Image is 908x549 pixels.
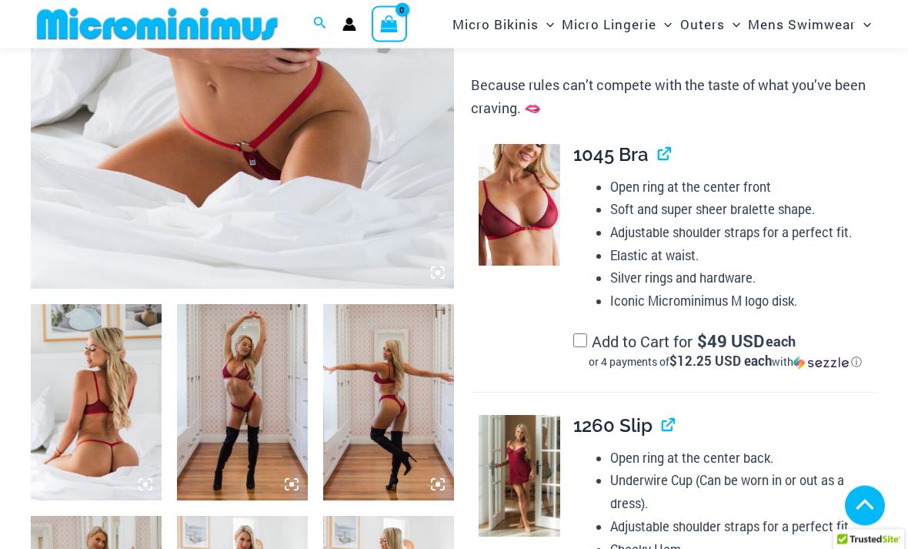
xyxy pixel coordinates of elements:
[449,5,558,44] a: Micro BikinisMenu ToggleMenu Toggle
[669,353,772,370] span: $12.25 USD each
[610,222,877,245] li: Adjustable shoulder straps for a perfect fit.
[610,245,877,268] li: Elastic at waist.
[748,5,856,44] span: Mens Swimwear
[680,5,725,44] span: Outers
[610,447,877,470] li: Open ring at the center back.
[573,144,649,166] span: 1045 Bra
[573,355,877,370] div: or 4 payments of$12.25 USD eachwithSezzle Click to learn more about Sezzle
[573,334,587,348] input: Add to Cart for$49 USD eachor 4 payments of$12.25 USD eachwithSezzle Click to learn more about Se...
[697,330,707,353] span: $
[479,416,560,537] img: Guilty Pleasures Red 1260 Slip
[313,15,327,35] a: Search icon link
[793,357,849,370] img: Sezzle
[656,5,672,44] span: Menu Toggle
[573,415,653,437] span: 1260 Slip
[31,7,284,42] img: MM SHOP LOGO FLAT
[342,18,356,32] a: Account icon link
[610,267,877,290] li: Silver rings and hardware.
[446,2,877,46] nav: Site Navigation
[610,199,877,222] li: Soft and super sheer bralette shape.
[562,5,656,44] span: Micro Lingerie
[744,5,875,44] a: Mens SwimwearMenu ToggleMenu Toggle
[573,355,877,370] div: or 4 payments of with
[323,305,454,501] img: Guilty Pleasures Red 1045 Bra 6045 Thong
[610,176,877,199] li: Open ring at the center front
[539,5,554,44] span: Menu Toggle
[610,516,877,539] li: Adjustable shoulder straps for a perfect fit.
[31,305,162,501] img: Guilty Pleasures Red 1045 Bra 689 Micro
[697,334,764,350] span: 49 USD
[372,6,407,42] a: View Shopping Cart, empty
[558,5,676,44] a: Micro LingerieMenu ToggleMenu Toggle
[452,5,539,44] span: Micro Bikinis
[725,5,740,44] span: Menu Toggle
[856,5,871,44] span: Menu Toggle
[610,290,877,313] li: Iconic Microminimus M logo disk.
[676,5,744,44] a: OutersMenu ToggleMenu Toggle
[177,305,308,501] img: Guilty Pleasures Red 1045 Bra 6045 Thong
[766,334,796,350] span: each
[573,332,877,370] label: Add to Cart for
[610,470,877,515] li: Underwire Cup (Can be worn in or out as a dress).
[479,145,560,266] img: Guilty Pleasures Red 1045 Bra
